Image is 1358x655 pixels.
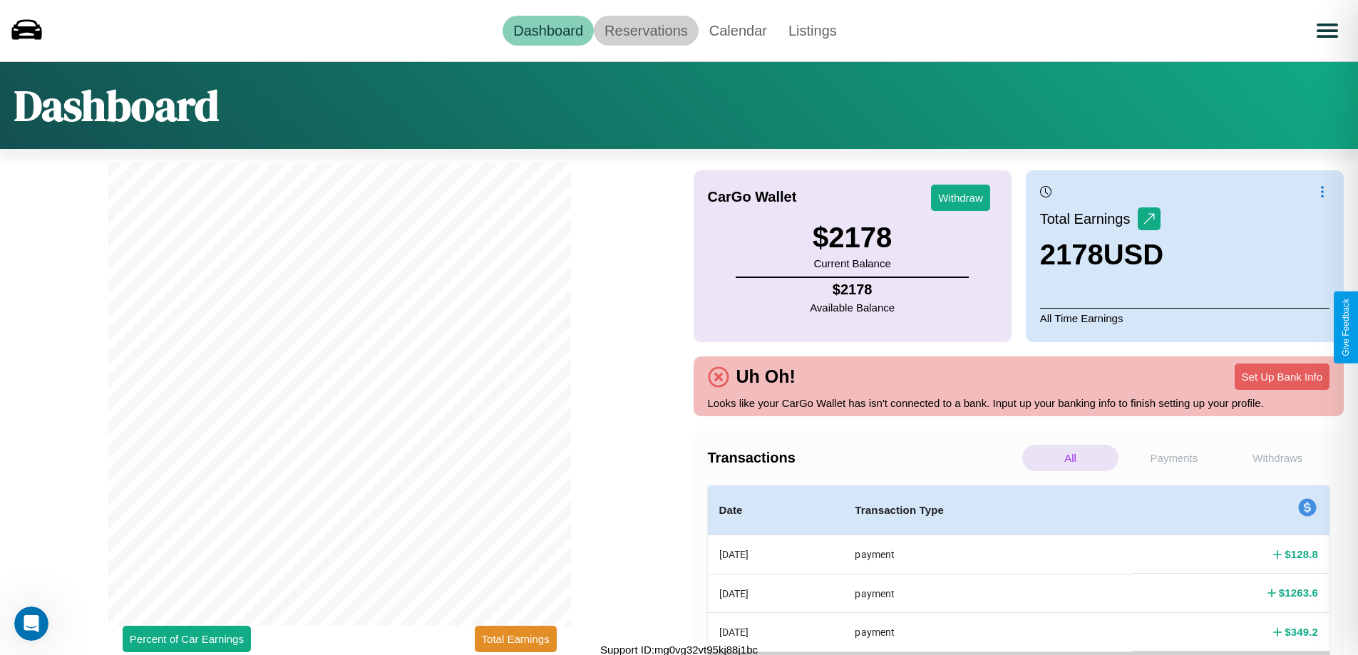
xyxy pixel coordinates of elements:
p: Current Balance [813,254,892,273]
h4: $ 2178 [810,282,895,298]
th: [DATE] [708,574,844,612]
button: Open menu [1307,11,1347,51]
h4: CarGo Wallet [708,189,797,205]
h3: $ 2178 [813,222,892,254]
th: [DATE] [708,535,844,574]
a: Dashboard [503,16,594,46]
h4: Transactions [708,450,1019,466]
button: Set Up Bank Info [1235,363,1329,390]
h4: $ 128.8 [1285,547,1318,562]
h4: Transaction Type [855,502,1121,519]
button: Total Earnings [475,626,557,652]
iframe: Intercom live chat [14,607,48,641]
h3: 2178 USD [1040,239,1163,271]
a: Calendar [699,16,778,46]
th: payment [843,535,1132,574]
div: Give Feedback [1341,299,1351,356]
h4: Uh Oh! [729,366,803,387]
th: [DATE] [708,613,844,651]
th: payment [843,613,1132,651]
button: Percent of Car Earnings [123,626,251,652]
p: Payments [1126,445,1222,471]
h1: Dashboard [14,76,219,135]
p: Total Earnings [1040,206,1138,232]
h4: Date [719,502,833,519]
p: Looks like your CarGo Wallet has isn't connected to a bank. Input up your banking info to finish ... [708,393,1330,413]
h4: $ 349.2 [1285,624,1318,639]
th: payment [843,574,1132,612]
p: Withdraws [1230,445,1326,471]
p: All Time Earnings [1040,308,1329,328]
p: Available Balance [810,298,895,317]
a: Reservations [594,16,699,46]
p: All [1022,445,1118,471]
a: Listings [778,16,848,46]
button: Withdraw [931,185,990,211]
h4: $ 1263.6 [1279,585,1318,600]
